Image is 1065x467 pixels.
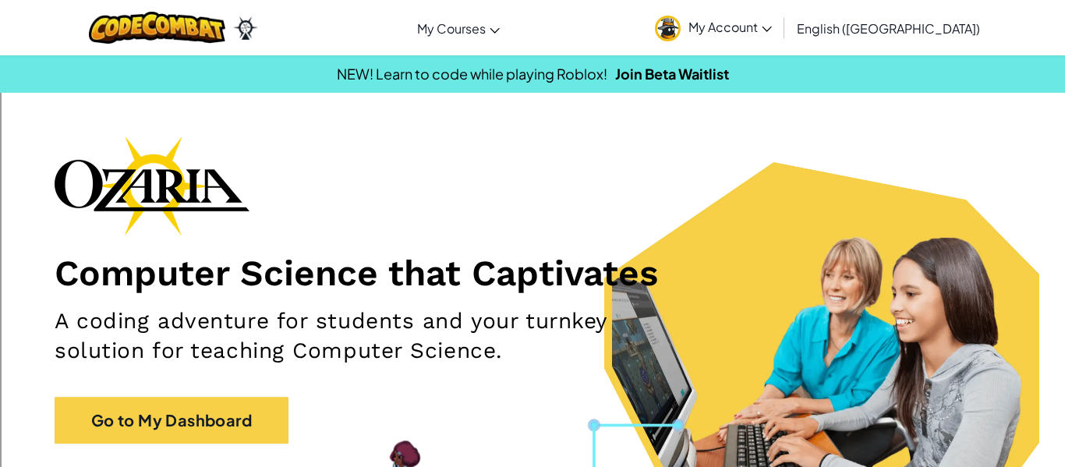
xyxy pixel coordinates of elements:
a: Join Beta Waitlist [615,65,729,83]
img: avatar [655,16,681,41]
span: My Courses [417,20,486,37]
span: My Account [688,19,772,35]
h2: A coding adventure for students and your turnkey solution for teaching Computer Science. [55,306,695,366]
span: NEW! Learn to code while playing Roblox! [337,65,607,83]
a: My Account [647,3,780,52]
a: Go to My Dashboard [55,397,288,444]
img: Ozaria branding logo [55,136,249,235]
a: My Courses [409,7,508,49]
img: CodeCombat logo [89,12,225,44]
span: English ([GEOGRAPHIC_DATA]) [797,20,980,37]
img: Ozaria [233,16,258,40]
a: English ([GEOGRAPHIC_DATA]) [789,7,988,49]
h1: Computer Science that Captivates [55,251,1010,295]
